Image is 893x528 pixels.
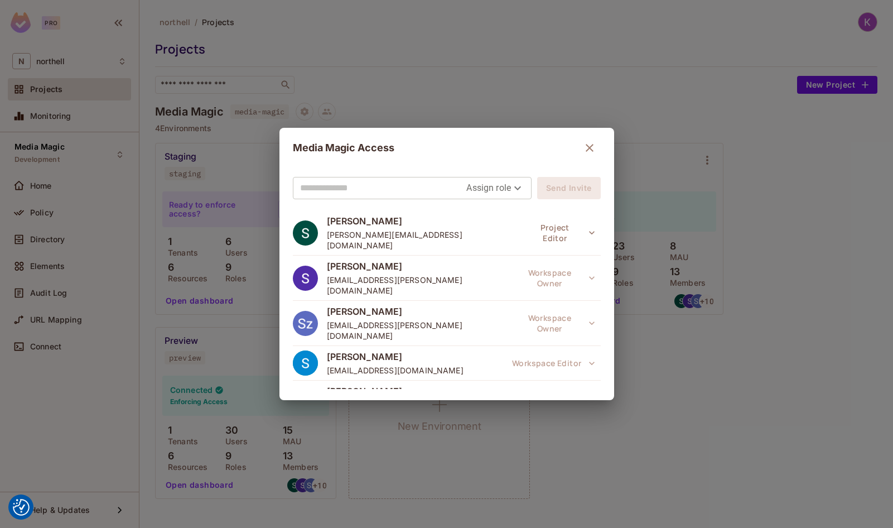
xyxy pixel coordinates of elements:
span: [PERSON_NAME] [327,215,523,227]
span: [PERSON_NAME] [327,260,513,272]
div: Assign role [466,179,524,197]
img: ACg8ocJeH2QV-G0EeU40l1M7_NFNA3TU0kc2rv-r_VU-HqugZTKIWg=s96-c [293,311,318,336]
span: [PERSON_NAME] [327,385,528,397]
button: Workspace Owner [512,312,600,334]
button: Consent Preferences [13,499,30,516]
div: Media Magic Access [293,137,601,159]
button: Project Editor [523,222,600,244]
span: [PERSON_NAME] [327,351,464,363]
img: ACg8ocKJNmQ4XF-vJogKjwMBvCXRvaIzC0f9scwrz4fGaI343w77EQ=s96-c [293,266,318,291]
span: [EMAIL_ADDRESS][PERSON_NAME][DOMAIN_NAME] [327,320,513,341]
img: Revisit consent button [13,499,30,516]
button: Workspace Editor [506,352,600,375]
span: This role was granted at the workspace level [506,352,600,375]
span: [EMAIL_ADDRESS][PERSON_NAME][DOMAIN_NAME] [327,275,513,296]
img: ACg8ocKDaN4meCjIvkqu225_LYEA6OaCcxrEJMPcKaw7SxUFovAQ=s96-c [293,220,318,246]
span: [PERSON_NAME][EMAIL_ADDRESS][DOMAIN_NAME] [327,229,523,251]
span: [EMAIL_ADDRESS][DOMAIN_NAME] [327,365,464,376]
button: Workspace Owner [512,267,600,289]
img: ACg8ocIhk4HMm9waK4jkdJ00MhKjGt3sidDhLCPBlZe33bVV0TzoCA=s96-c [293,351,318,376]
span: [PERSON_NAME] [327,305,513,318]
span: This role was granted at the workspace level [512,267,600,289]
span: This role was granted at the workspace level [512,312,600,334]
button: Send Invite [537,177,600,199]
